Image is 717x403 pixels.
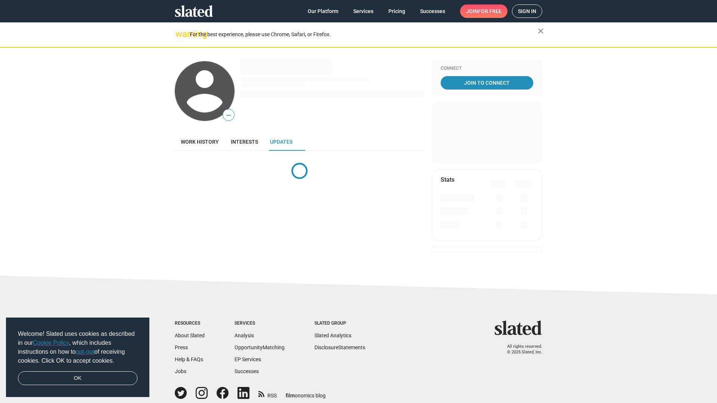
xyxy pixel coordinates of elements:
a: Updates [264,133,298,151]
a: Cookie Policy [33,340,69,346]
div: Services [235,321,285,327]
span: Join To Connect [442,76,532,90]
p: All rights reserved. © 2025 Slated, Inc. [499,344,542,355]
a: dismiss cookie message [18,371,137,385]
a: Press [175,344,188,350]
span: for free [478,4,502,18]
a: DisclosureStatements [314,344,365,350]
div: cookieconsent [6,318,149,397]
a: Successes [235,368,259,374]
a: Analysis [235,332,254,338]
a: Services [347,4,379,18]
div: Resources [175,321,205,327]
span: Successes [420,4,445,18]
a: Work history [175,133,225,151]
span: Our Platform [308,4,338,18]
div: For the best experience, please use Chrome, Safari, or Firefox. [190,29,538,40]
a: Our Platform [302,4,344,18]
div: Slated Group [314,321,365,327]
div: Connect [441,66,533,72]
mat-icon: close [536,26,545,35]
a: filmonomics blog [286,386,326,399]
span: Welcome! Slated uses cookies as described in our , which includes instructions on how to of recei... [18,329,137,365]
a: Slated Analytics [314,332,351,338]
span: Interests [231,139,258,145]
span: Pricing [388,4,405,18]
mat-icon: warning [176,29,184,38]
a: OpportunityMatching [235,344,285,350]
span: film [286,393,295,399]
span: Services [353,4,373,18]
span: Sign in [518,5,536,18]
a: Help & FAQs [175,356,203,362]
a: Joinfor free [460,4,508,18]
a: Interests [225,133,264,151]
a: Successes [414,4,451,18]
a: RSS [258,388,277,399]
span: Work history [181,139,219,145]
span: — [223,110,234,120]
a: EP Services [235,356,261,362]
a: Pricing [382,4,411,18]
span: Join [466,4,502,18]
a: Jobs [175,368,186,374]
mat-card-title: Stats [441,176,454,184]
a: opt-out [76,349,94,355]
a: About Slated [175,332,205,338]
a: Join To Connect [441,76,533,90]
a: Sign in [512,4,542,18]
span: Updates [270,139,292,145]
